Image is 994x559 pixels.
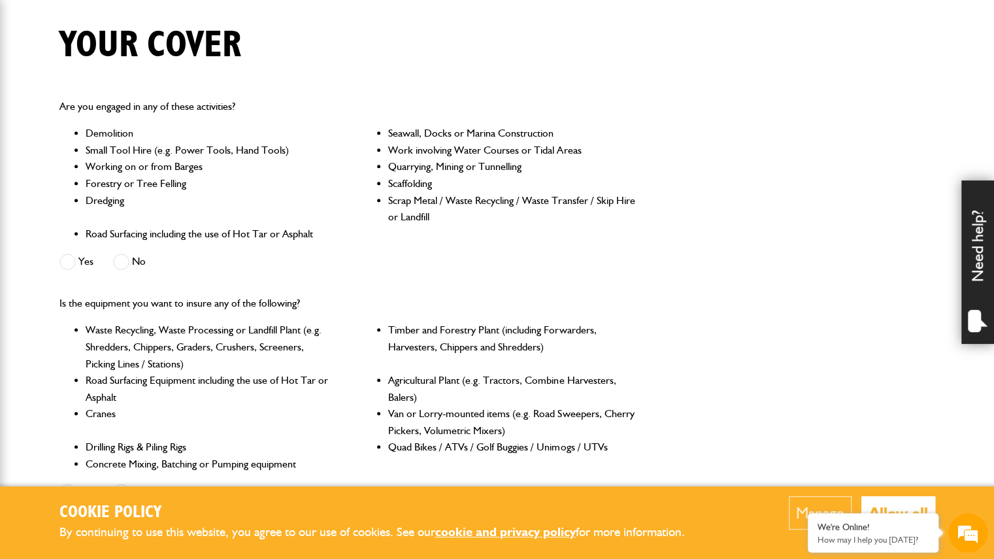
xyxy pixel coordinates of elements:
p: Is the equipment you want to insure any of the following? [59,295,637,312]
li: Seawall, Docks or Marina Construction [388,125,636,142]
li: Cranes [86,405,333,439]
li: Agricultural Plant (e.g. Tractors, Combine Harvesters, Balers) [388,372,636,405]
p: By continuing to use this website, you agree to our use of cookies. See our for more information. [59,522,706,543]
p: Are you engaged in any of these activities? [59,98,637,115]
li: Road Surfacing Equipment including the use of Hot Tar or Asphalt [86,372,333,405]
label: No [113,254,146,270]
li: Concrete Mixing, Batching or Pumping equipment [86,456,333,473]
div: Need help? [961,180,994,344]
li: Dredging [86,192,333,226]
li: Forestry or Tree Felling [86,175,333,192]
h1: Your cover [59,24,241,67]
li: Van or Lorry-mounted items (e.g. Road Sweepers, Cherry Pickers, Volumetric Mixers) [388,405,636,439]
li: Drilling Rigs & Piling Rigs [86,439,333,456]
li: Waste Recycling, Waste Processing or Landfill Plant (e.g. Shredders, Chippers, Graders, Crushers,... [86,322,333,372]
li: Working on or from Barges [86,158,333,175]
label: No [113,484,146,500]
a: cookie and privacy policy [435,524,576,539]
li: Scrap Metal / Waste Recycling / Waste Transfer / Skip Hire or Landfill [388,192,636,226]
p: How may I help you today? [818,535,929,545]
li: Quarrying, Mining or Tunnelling [388,158,636,175]
div: We're Online! [818,522,929,533]
li: Road Surfacing including the use of Hot Tar or Asphalt [86,226,333,243]
h2: Cookie Policy [59,503,706,523]
li: Demolition [86,125,333,142]
li: Quad Bikes / ATVs / Golf Buggies / Unimogs / UTVs [388,439,636,456]
label: Yes [59,484,93,500]
li: Small Tool Hire (e.g. Power Tools, Hand Tools) [86,142,333,159]
button: Allow all [861,496,935,530]
li: Scaffolding [388,175,636,192]
li: Timber and Forestry Plant (including Forwarders, Harvesters, Chippers and Shredders) [388,322,636,372]
button: Manage [789,496,852,530]
label: Yes [59,254,93,270]
li: Work involving Water Courses or Tidal Areas [388,142,636,159]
